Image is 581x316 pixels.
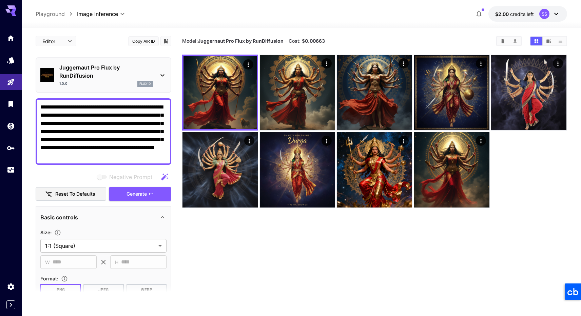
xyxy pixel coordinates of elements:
img: wxwAAAABJRU5ErkJggg== [337,55,412,130]
span: Format : [40,276,58,281]
b: Juggernaut Pro Flux by RunDiffusion [198,38,284,44]
button: Clear All [497,37,509,45]
span: W [45,258,50,266]
span: Model: [182,38,284,44]
button: Add to library [163,37,169,45]
button: Copy AIR ID [128,36,159,46]
span: Generate [127,190,147,198]
img: a3T4Ko9LRhQAAAABJRU5ErkJggg== [183,56,257,129]
span: H [115,258,118,266]
div: API Keys [7,144,15,152]
img: 9k= [414,55,489,130]
img: x8rvj3YgUh8egAAAABJRU5ErkJggg== [260,55,335,130]
div: Juggernaut Pro Flux by RunDiffusion1.0.0flux1d [40,61,167,90]
div: Actions [399,136,409,146]
span: $2.00 [495,11,510,17]
button: Show media in grid view [530,37,542,45]
div: SS [539,9,549,19]
div: Actions [245,136,255,146]
button: $2.00SS [488,6,567,22]
span: credits left [510,11,534,17]
p: · [285,37,287,45]
span: Size : [40,230,52,235]
button: Show media in video view [543,37,555,45]
button: Expand sidebar [6,300,15,309]
p: Juggernaut Pro Flux by RunDiffusion [59,63,153,80]
a: Playground [36,10,65,18]
img: 9k= [182,132,258,208]
div: Actions [399,58,409,68]
p: 1.0.0 [59,81,67,86]
span: Negative Prompt [109,173,152,181]
button: WEBP [127,284,167,296]
span: Image Inference [77,10,118,18]
div: Home [7,34,15,42]
button: Choose the file format for the output image. [58,275,71,282]
div: Settings [7,282,15,291]
div: Show media in grid viewShow media in video viewShow media in list view [530,36,567,46]
img: 2Q== [260,132,335,208]
div: Actions [322,58,332,68]
div: Actions [244,59,254,70]
button: Reset to defaults [36,187,106,201]
button: PNG [40,284,81,296]
button: JPEG [83,284,124,296]
b: 0.00663 [305,38,325,44]
div: Actions [476,136,486,146]
p: flux1d [139,81,151,86]
button: Show media in list view [555,37,566,45]
p: Basic controls [40,213,78,221]
div: Clear AllDownload All [496,36,522,46]
div: Playground [7,78,15,86]
div: Actions [476,58,486,68]
span: 1:1 (Square) [45,242,156,250]
div: Library [7,100,15,108]
div: Usage [7,166,15,174]
img: 9k= [337,132,412,208]
nav: breadcrumb [36,10,77,18]
div: Basic controls [40,209,167,225]
button: Generate [109,187,171,201]
img: 79gCgBfcPIdVQAAAABJRU5ErkJggg== [414,132,489,208]
div: Actions [553,58,563,68]
span: Cost: $ [289,38,325,44]
span: Negative prompts are not compatible with the selected model. [96,173,158,181]
div: Wallet [7,122,15,130]
span: Editor [42,38,63,45]
div: $2.00 [495,11,534,18]
div: Actions [322,136,332,146]
img: 9k= [491,55,566,130]
div: Models [7,56,15,64]
button: Adjust the dimensions of the generated image by specifying its width and height in pixels, or sel... [52,229,64,236]
button: Download All [509,37,521,45]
